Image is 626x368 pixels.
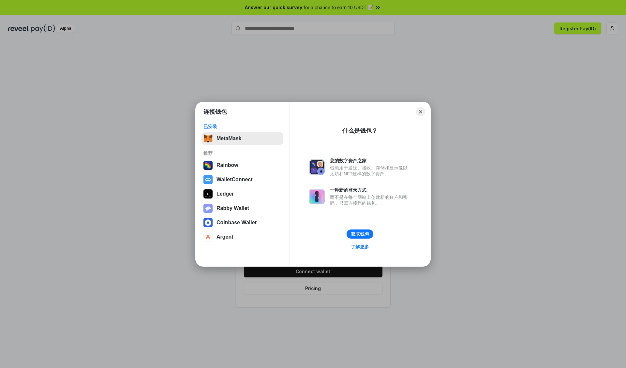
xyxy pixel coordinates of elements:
[203,204,213,213] img: svg+xml,%3Csvg%20xmlns%3D%22http%3A%2F%2Fwww.w3.org%2F2000%2Fsvg%22%20fill%3D%22none%22%20viewBox...
[347,243,373,251] a: 了解更多
[203,189,213,199] img: svg+xml,%3Csvg%20xmlns%3D%22http%3A%2F%2Fwww.w3.org%2F2000%2Fsvg%22%20width%3D%2228%22%20height%3...
[330,165,411,177] div: 钱包用于发送、接收、存储和显示像以太坊和NFT这样的数字资产。
[330,158,411,164] div: 您的数字资产之家
[203,232,213,242] img: svg+xml,%3Csvg%20width%3D%2228%22%20height%3D%2228%22%20viewBox%3D%220%200%2028%2028%22%20fill%3D...
[216,205,249,211] div: Rabby Wallet
[216,191,234,197] div: Ledger
[203,161,213,170] img: svg+xml,%3Csvg%20width%3D%22120%22%20height%3D%22120%22%20viewBox%3D%220%200%20120%20120%22%20fil...
[201,132,283,145] button: MetaMask
[201,187,283,200] button: Ledger
[216,136,241,141] div: MetaMask
[201,173,283,186] button: WalletConnect
[203,150,281,156] div: 推荐
[347,229,373,239] button: 获取钱包
[203,218,213,227] img: svg+xml,%3Csvg%20width%3D%2228%22%20height%3D%2228%22%20viewBox%3D%220%200%2028%2028%22%20fill%3D...
[203,108,227,116] h1: 连接钱包
[416,107,425,116] button: Close
[309,189,325,204] img: svg+xml,%3Csvg%20xmlns%3D%22http%3A%2F%2Fwww.w3.org%2F2000%2Fsvg%22%20fill%3D%22none%22%20viewBox...
[201,159,283,172] button: Rainbow
[351,244,369,250] div: 了解更多
[203,175,213,184] img: svg+xml,%3Csvg%20width%3D%2228%22%20height%3D%2228%22%20viewBox%3D%220%200%2028%2028%22%20fill%3D...
[330,187,411,193] div: 一种新的登录方式
[216,234,233,240] div: Argent
[330,194,411,206] div: 而不是在每个网站上创建新的账户和密码，只需连接您的钱包。
[201,202,283,215] button: Rabby Wallet
[216,177,253,183] div: WalletConnect
[216,162,238,168] div: Rainbow
[203,134,213,143] img: svg+xml,%3Csvg%20fill%3D%22none%22%20height%3D%2233%22%20viewBox%3D%220%200%2035%2033%22%20width%...
[201,230,283,243] button: Argent
[309,159,325,175] img: svg+xml,%3Csvg%20xmlns%3D%22http%3A%2F%2Fwww.w3.org%2F2000%2Fsvg%22%20fill%3D%22none%22%20viewBox...
[342,127,378,135] div: 什么是钱包？
[216,220,257,226] div: Coinbase Wallet
[203,124,281,129] div: 已安装
[351,231,369,237] div: 获取钱包
[201,216,283,229] button: Coinbase Wallet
